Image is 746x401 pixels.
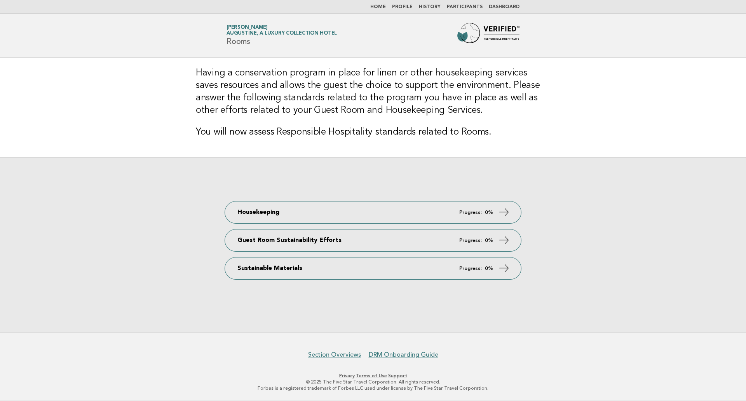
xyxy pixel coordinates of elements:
a: Privacy [339,373,355,378]
strong: 0% [485,210,493,215]
a: DRM Onboarding Guide [369,351,438,359]
a: [PERSON_NAME]Augustine, a Luxury Collection Hotel [227,25,337,36]
a: Terms of Use [356,373,387,378]
h1: Rooms [227,25,337,46]
a: History [419,5,441,9]
a: Profile [392,5,413,9]
em: Progress: [459,238,482,243]
a: Section Overviews [308,351,361,359]
p: Forbes is a registered trademark of Forbes LLC used under license by The Five Star Travel Corpora... [135,385,611,391]
a: Guest Room Sustainability Efforts Progress: 0% [225,229,521,251]
em: Progress: [459,266,482,271]
a: Housekeeping Progress: 0% [225,201,521,223]
span: Augustine, a Luxury Collection Hotel [227,31,337,36]
p: · · [135,373,611,379]
em: Progress: [459,210,482,215]
a: Home [370,5,386,9]
img: Forbes Travel Guide [457,23,519,48]
a: Support [388,373,407,378]
h3: Having a conservation program in place for linen or other housekeeping services saves resources a... [196,67,550,117]
p: © 2025 The Five Star Travel Corporation. All rights reserved. [135,379,611,385]
a: Participants [447,5,483,9]
h3: You will now assess Responsible Hospitality standards related to Rooms. [196,126,550,138]
a: Sustainable Materials Progress: 0% [225,257,521,279]
a: Dashboard [489,5,519,9]
strong: 0% [485,266,493,271]
strong: 0% [485,238,493,243]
